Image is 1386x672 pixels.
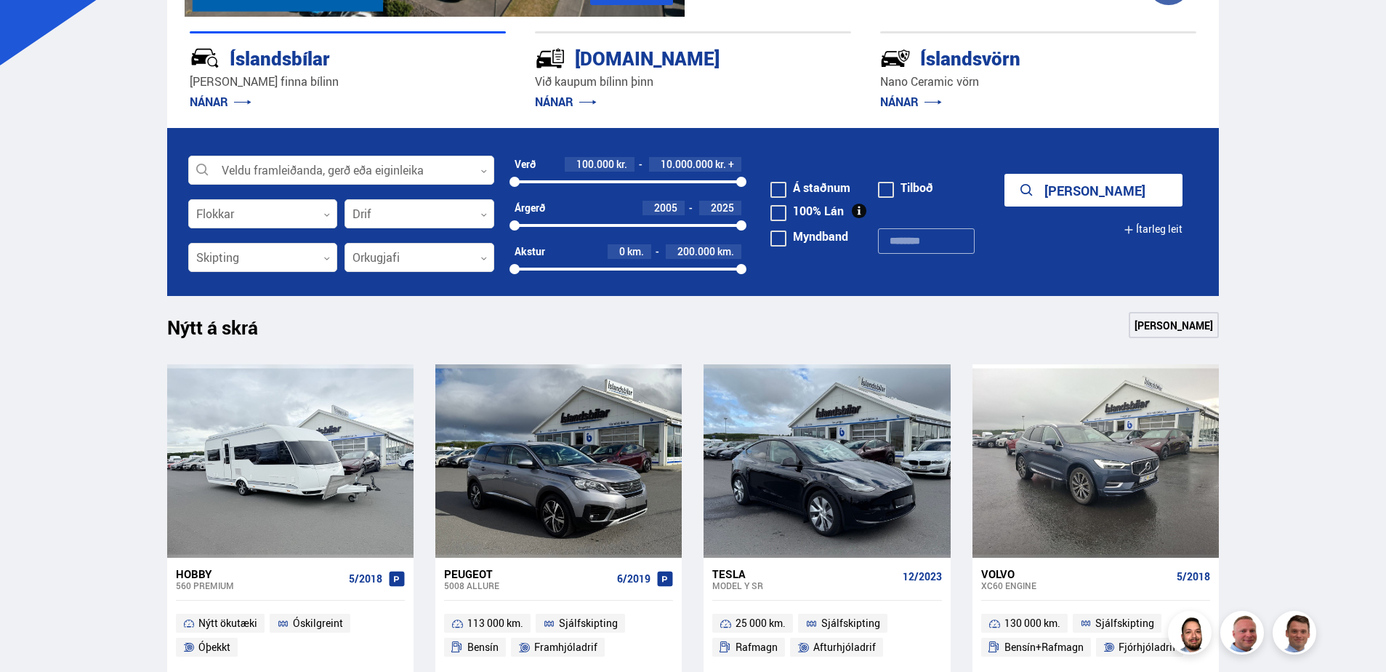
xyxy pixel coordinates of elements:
[1275,613,1318,657] img: FbJEzSuNWCJXmdc-.webp
[190,94,251,110] a: NÁNAR
[515,159,536,170] div: Verð
[515,202,545,214] div: Árgerð
[1095,615,1154,632] span: Sjálfskipting
[981,567,1171,580] div: Volvo
[736,639,778,656] span: Rafmagn
[1129,312,1219,338] a: [PERSON_NAME]
[467,615,523,632] span: 113 000 km.
[515,246,545,257] div: Akstur
[349,573,382,585] span: 5/2018
[981,580,1171,591] div: XC60 ENGINE
[712,580,896,591] div: Model Y SR
[616,159,627,170] span: kr.
[717,246,734,257] span: km.
[770,231,848,242] label: Myndband
[535,94,597,110] a: NÁNAR
[535,44,799,70] div: [DOMAIN_NAME]
[878,182,933,193] label: Tilboð
[198,639,230,656] span: Óþekkt
[677,244,715,258] span: 200.000
[293,615,343,632] span: Óskilgreint
[821,615,880,632] span: Sjálfskipting
[1124,213,1182,246] button: Ítarleg leit
[198,615,257,632] span: Nýtt ökutæki
[535,43,565,73] img: tr5P-W3DuiFaO7aO.svg
[880,43,911,73] img: -Svtn6bYgwAsiwNX.svg
[880,73,1196,90] p: Nano Ceramic vörn
[728,159,734,170] span: +
[770,182,850,193] label: Á staðnum
[661,157,713,171] span: 10.000.000
[627,246,644,257] span: km.
[444,567,611,580] div: Peugeot
[190,73,506,90] p: [PERSON_NAME] finna bílinn
[903,571,942,583] span: 12/2023
[190,44,454,70] div: Íslandsbílar
[559,615,618,632] span: Sjálfskipting
[1222,613,1266,657] img: siFngHWaQ9KaOqBr.png
[712,567,896,580] div: Tesla
[190,43,220,73] img: JRvxyua_JYH6wB4c.svg
[711,201,734,215] span: 2025
[1004,615,1060,632] span: 130 000 km.
[12,6,55,49] button: Open LiveChat chat widget
[1119,639,1176,656] span: Fjórhjóladrif
[619,244,625,258] span: 0
[1177,571,1210,583] span: 5/2018
[1004,174,1182,207] button: [PERSON_NAME]
[1004,639,1084,656] span: Bensín+Rafmagn
[467,639,499,656] span: Bensín
[534,639,597,656] span: Framhjóladrif
[176,580,343,591] div: 560 PREMIUM
[880,44,1145,70] div: Íslandsvörn
[535,73,851,90] p: Við kaupum bílinn þinn
[1170,613,1214,657] img: nhp88E3Fdnt1Opn2.png
[176,567,343,580] div: Hobby
[576,157,614,171] span: 100.000
[617,573,650,585] span: 6/2019
[813,639,876,656] span: Afturhjóladrif
[880,94,942,110] a: NÁNAR
[736,615,786,632] span: 25 000 km.
[770,205,844,217] label: 100% Lán
[715,159,726,170] span: kr.
[654,201,677,215] span: 2005
[167,316,283,347] h1: Nýtt á skrá
[444,580,611,591] div: 5008 ALLURE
